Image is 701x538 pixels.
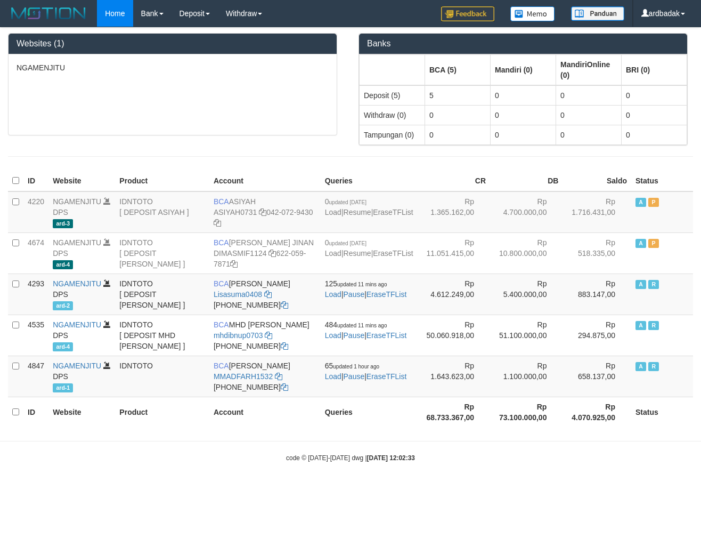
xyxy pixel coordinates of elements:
[214,331,263,340] a: mhdibnup0703
[648,280,659,289] span: Running
[325,372,341,381] a: Load
[425,125,491,144] td: 0
[367,39,679,49] h3: Banks
[115,397,209,427] th: Product
[214,372,273,381] a: MMADFARH1532
[635,239,646,248] span: Active
[214,290,262,299] a: Lisasuma0408
[115,232,209,274] td: IDNTOTO [ DEPOSIT [PERSON_NAME] ]
[214,362,229,370] span: BCA
[329,240,366,246] span: updated [DATE]
[23,232,48,274] td: 4674
[366,372,406,381] a: EraseTFList
[631,171,693,191] th: Status
[418,397,490,427] th: Rp 68.733.367,00
[325,362,407,381] span: | |
[325,331,341,340] a: Load
[281,342,288,350] a: Copy 6127021742 to clipboard
[281,383,288,391] a: Copy 8692565770 to clipboard
[115,171,209,191] th: Product
[441,6,494,21] img: Feedback.jpg
[325,320,407,340] span: | |
[622,54,687,85] th: Group: activate to sort column ascending
[209,232,321,274] td: [PERSON_NAME] JINAN 622-059-7871
[268,249,276,258] a: Copy DIMASMIF1124 to clipboard
[325,208,341,216] a: Load
[286,454,415,462] small: code © [DATE]-[DATE] dwg |
[418,315,490,356] td: Rp 50.060.918,00
[23,315,48,356] td: 4535
[563,274,631,315] td: Rp 883.147,00
[344,331,365,340] a: Pause
[418,191,490,233] td: Rp 1.365.162,00
[622,105,687,125] td: 0
[209,356,321,397] td: [PERSON_NAME] [PHONE_NUMBER]
[209,191,321,233] td: ASIYAH 042-072-9430
[491,105,556,125] td: 0
[367,454,415,462] strong: [DATE] 12:02:33
[325,279,407,299] span: | |
[115,274,209,315] td: IDNTOTO [ DEPOSIT [PERSON_NAME] ]
[635,280,646,289] span: Active
[418,274,490,315] td: Rp 4.612.249,00
[373,208,413,216] a: EraseTFList
[418,232,490,274] td: Rp 11.051.415,00
[563,191,631,233] td: Rp 1.716.431,00
[48,397,115,427] th: Website
[563,171,631,191] th: Saldo
[418,171,490,191] th: CR
[17,39,329,49] h3: Websites (1)
[490,191,563,233] td: Rp 4.700.000,00
[325,279,387,288] span: 125
[490,315,563,356] td: Rp 51.100.000,00
[366,331,406,340] a: EraseTFList
[563,397,631,427] th: Rp 4.070.925,00
[214,238,229,247] span: BCA
[53,279,101,288] a: NGAMENJITU
[333,364,379,370] span: updated 1 hour ago
[281,301,288,309] a: Copy 6127014479 to clipboard
[53,197,101,206] a: NGAMENJITU
[53,342,73,351] span: ard-4
[491,85,556,106] td: 0
[53,320,101,329] a: NGAMENJITU
[53,383,73,392] span: ard-1
[631,397,693,427] th: Status
[344,249,371,258] a: Resume
[490,356,563,397] td: Rp 1.100.000,00
[325,249,341,258] a: Load
[48,356,115,397] td: DPS
[48,315,115,356] td: DPS
[373,249,413,258] a: EraseTFList
[360,85,425,106] td: Deposit (5)
[491,125,556,144] td: 0
[214,279,229,288] span: BCA
[366,290,406,299] a: EraseTFList
[329,199,366,205] span: updated [DATE]
[321,171,418,191] th: Queries
[418,356,490,397] td: Rp 1.643.623,00
[325,197,366,206] span: 0
[360,54,425,85] th: Group: activate to sort column ascending
[23,356,48,397] td: 4847
[115,191,209,233] td: IDNTOTO [ DEPOSIT ASIYAH ]
[648,321,659,330] span: Running
[325,362,379,370] span: 65
[635,321,646,330] span: Active
[556,85,622,106] td: 0
[23,171,48,191] th: ID
[648,362,659,371] span: Running
[115,315,209,356] td: IDNTOTO [ DEPOSIT MHD [PERSON_NAME] ]
[214,208,257,216] a: ASIYAH0731
[622,85,687,106] td: 0
[48,232,115,274] td: DPS
[635,198,646,207] span: Active
[214,219,221,227] a: Copy 0420729430 to clipboard
[325,238,366,247] span: 0
[214,320,229,329] span: BCA
[425,85,491,106] td: 5
[425,54,491,85] th: Group: activate to sort column ascending
[635,362,646,371] span: Active
[48,171,115,191] th: Website
[648,198,659,207] span: Paused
